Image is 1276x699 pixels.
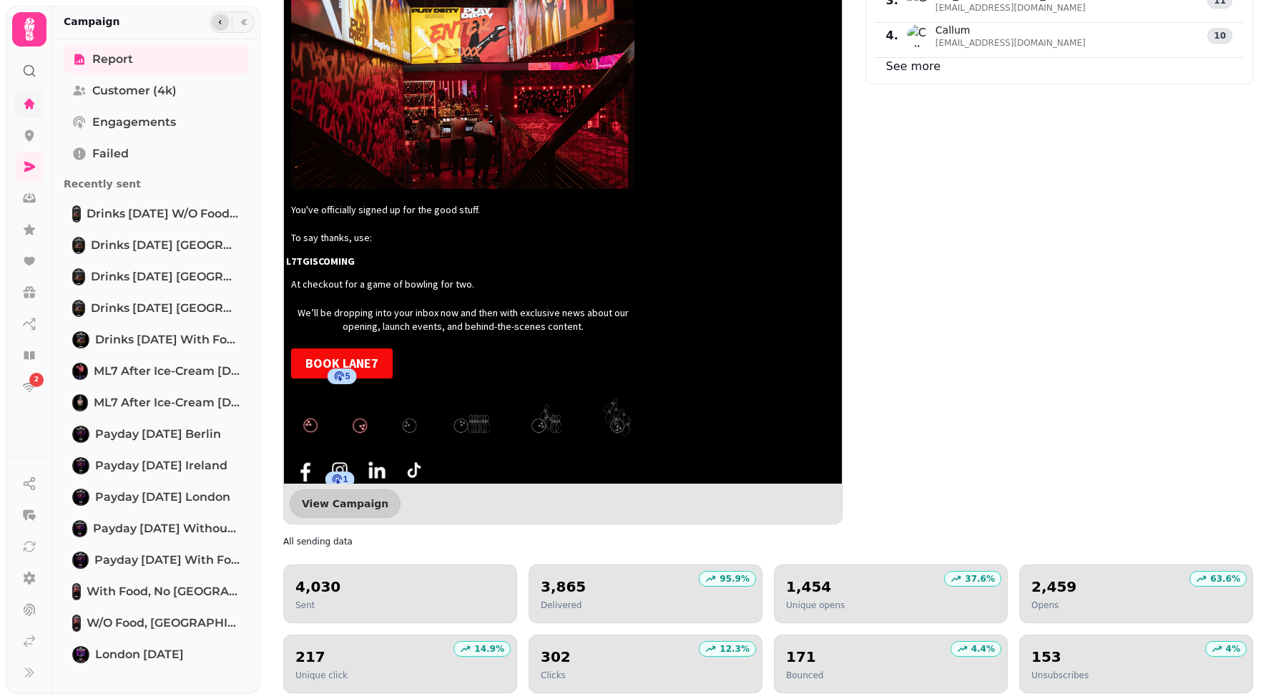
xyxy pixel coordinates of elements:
[74,238,84,253] img: Drinks 9th Aug Berlin
[291,231,372,245] p: To say thanks, use:
[541,670,571,681] p: Clicks
[936,2,1086,14] span: [EMAIL_ADDRESS][DOMAIN_NAME]
[87,205,240,223] span: Drinks [DATE] W/O Food, LDN, IRE, [GEOGRAPHIC_DATA] OR ML7
[64,171,249,197] p: Recently sent
[295,670,348,681] p: Unique click
[92,51,133,68] span: Report
[291,203,480,217] p: You've officially signed up for the good stuff.
[291,459,426,482] div: social
[64,231,249,260] a: Drinks 9th Aug BerlinDrinks [DATE] [GEOGRAPHIC_DATA]
[1207,28,1232,44] div: 10
[403,459,426,482] table: TikTok icon
[64,640,249,669] a: London 19th JulyLondon [DATE]
[74,616,79,630] img: W/O Food, London or Ireland 22nd July
[74,396,87,410] img: ML7 After Ice-Cream 4th August
[64,514,249,543] a: Payday 1st August Without FoodPayday [DATE] Without Food
[786,647,823,667] h2: 171
[34,375,39,385] span: 2
[92,114,176,131] span: Engagements
[64,108,249,137] a: Engagements
[295,600,340,611] p: Sent
[403,459,426,482] img: TikTok
[64,140,249,168] a: Failed
[64,357,249,386] a: ML7 After Ice-Cream 9th AugustML7 After Ice-Cream [DATE]
[91,268,240,285] span: Drinks [DATE] [GEOGRAPHIC_DATA]
[64,14,120,29] h2: Campaign
[291,348,393,378] a: BOOK LANE7
[328,459,351,482] table: Instagram icon
[74,364,87,378] img: ML7 After Ice-Cream 9th August
[74,553,87,567] img: Payday 1st August With Food
[74,427,88,441] img: Payday 1st August Berlin
[74,459,88,473] img: Payday 1st August Ireland
[291,459,314,482] img: Facebook
[786,577,845,597] h2: 1,454
[64,326,249,354] a: Drinks 9th Aug With FoodDrinks [DATE] With Food
[74,333,88,347] img: Drinks 9th Aug With Food
[541,600,586,611] p: Delivered
[365,459,388,482] img: LinkedIn
[295,647,348,667] h2: 217
[94,394,240,411] span: ML7 After Ice-Cream [DATE]
[886,27,898,44] span: 4 .
[328,459,351,482] img: Instagram
[91,300,240,317] span: Drinks [DATE] [GEOGRAPHIC_DATA]
[1031,670,1089,681] p: Unsubscribes
[936,37,1086,49] span: [EMAIL_ADDRESS][DOMAIN_NAME]
[305,355,378,371] span: BOOK LANE7
[87,583,240,600] span: With Food, no [GEOGRAPHIC_DATA] or [GEOGRAPHIC_DATA] [DATE]
[295,577,340,597] h2: 4,030
[64,483,249,512] a: Payday 1st August LondonPayday [DATE] London
[786,670,823,681] p: Bounced
[1031,577,1076,597] h2: 2,459
[74,301,84,316] img: Drinks 9th Aug London
[474,643,504,655] p: 14.9 %
[95,646,184,663] span: London [DATE]
[64,77,249,105] a: Customer (4k)
[886,59,941,73] a: See more
[64,200,249,228] a: Drinks 9th Aug W/O Food, LDN, IRE, BERLIN OR ML7Drinks [DATE] W/O Food, LDN, IRE, [GEOGRAPHIC_DAT...
[541,647,571,667] h2: 302
[720,573,750,585] p: 95.9 %
[291,278,474,292] p: At checkout for a game of bowling for two.
[74,647,88,662] img: London 19th July
[365,459,388,482] table: LinkedIn icon
[1031,600,1076,611] p: Opens
[64,294,249,323] a: Drinks 9th Aug LondonDrinks [DATE] [GEOGRAPHIC_DATA]
[15,373,44,401] a: 2
[74,207,79,221] img: Drinks 9th Aug W/O Food, LDN, IRE, BERLIN OR ML7
[971,643,995,655] p: 4.4 %
[93,520,240,537] span: Payday [DATE] Without Food
[92,82,177,99] span: Customer (4k)
[345,371,350,382] span: 5
[1210,573,1240,585] p: 63.6 %
[64,546,249,575] a: Payday 1st August With FoodPayday [DATE] With Food
[64,420,249,449] a: Payday 1st August BerlinPayday [DATE] Berlin
[541,577,586,597] h2: 3,865
[302,499,388,509] span: View Campaign
[290,489,401,518] button: View Campaign
[291,459,314,482] table: Facebook icon
[64,388,249,417] a: ML7 After Ice-Cream 4th AugustML7 After Ice-Cream [DATE]
[95,489,230,506] span: Payday [DATE] London
[64,263,249,291] a: Drinks 9th Aug IrelandDrinks [DATE] [GEOGRAPHIC_DATA]
[1226,643,1240,655] p: 4 %
[936,23,1086,37] span: Callum
[94,363,240,380] span: ML7 After Ice-Cream [DATE]
[64,451,249,480] a: Payday 1st August IrelandPayday [DATE] Ireland
[94,552,240,569] span: Payday [DATE] With Food
[74,490,88,504] img: Payday 1st August London
[907,24,930,47] img: Callum null
[95,426,221,443] span: Payday [DATE] Berlin
[95,331,240,348] span: Drinks [DATE] With Food
[291,306,634,334] p: We’ll be dropping into your inbox now and then with exclusive news about our opening, launch even...
[343,474,348,485] span: 1
[283,536,558,547] h2: Complete overview of all campaign delivery metrics
[64,609,249,637] a: W/O Food, London or Ireland 22nd JulyW/O Food, [GEOGRAPHIC_DATA] or [GEOGRAPHIC_DATA] [DATE]
[74,585,79,599] img: With Food, no London or Ireland 22nd July
[91,237,240,254] span: Drinks [DATE] [GEOGRAPHIC_DATA]
[1031,647,1089,667] h2: 153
